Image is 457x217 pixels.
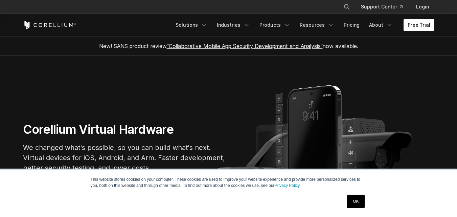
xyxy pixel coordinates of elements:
a: "Collaborative Mobile App Security Development and Analysis" [167,43,323,49]
a: About [365,19,397,31]
a: Pricing [340,19,364,31]
div: Navigation Menu [172,19,434,31]
a: Industries [213,19,254,31]
a: Solutions [172,19,211,31]
a: Resources [296,19,338,31]
a: Login [411,1,434,13]
a: Corellium Home [23,21,77,29]
button: Search [341,1,353,13]
a: Privacy Policy. [275,183,301,188]
h1: Corellium Virtual Hardware [23,122,226,137]
a: OK [347,195,364,208]
div: Navigation Menu [335,1,434,13]
p: We changed what's possible, so you can build what's next. Virtual devices for iOS, Android, and A... [23,143,226,173]
a: Support Center [356,1,408,13]
span: New! SANS product review now available. [99,43,358,49]
p: This website stores cookies on your computer. These cookies are used to improve your website expe... [91,176,367,189]
a: Products [255,19,294,31]
a: Free Trial [404,19,434,31]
